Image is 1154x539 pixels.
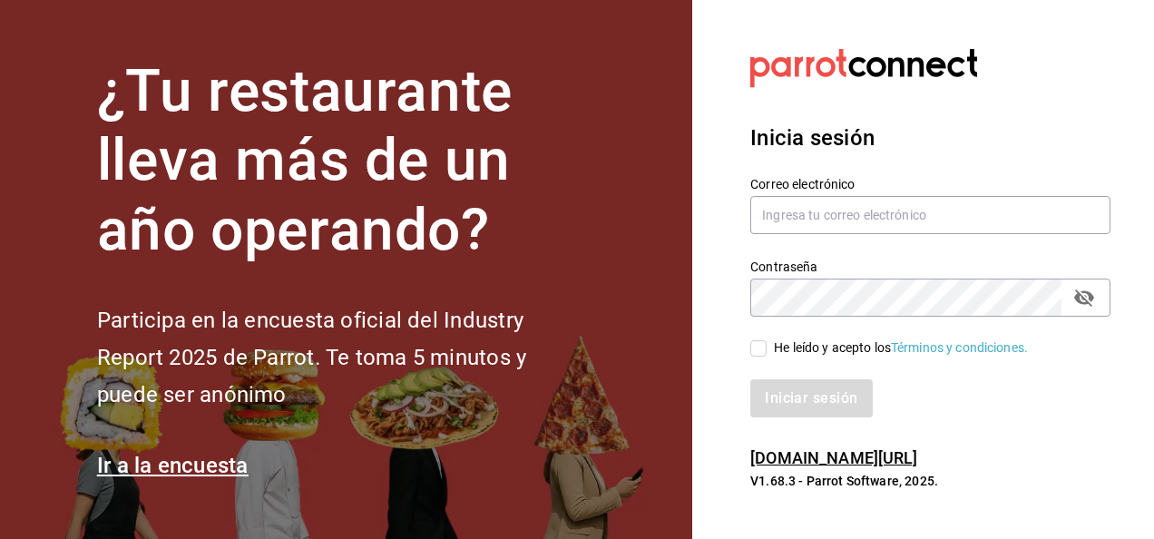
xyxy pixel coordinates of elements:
[750,472,1110,490] p: V1.68.3 - Parrot Software, 2025.
[891,340,1028,355] a: Términos y condiciones.
[774,338,1028,358] div: He leído y acepto los
[97,302,587,413] h2: Participa en la encuesta oficial del Industry Report 2025 de Parrot. Te toma 5 minutos y puede se...
[750,260,1110,272] label: Contraseña
[750,448,917,467] a: [DOMAIN_NAME][URL]
[97,453,249,478] a: Ir a la encuesta
[1069,282,1100,313] button: passwordField
[750,177,1110,190] label: Correo electrónico
[750,122,1110,154] h3: Inicia sesión
[750,196,1110,234] input: Ingresa tu correo electrónico
[97,57,587,266] h1: ¿Tu restaurante lleva más de un año operando?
